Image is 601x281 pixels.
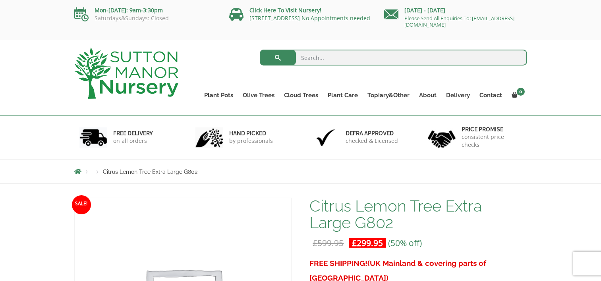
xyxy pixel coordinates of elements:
p: on all orders [113,137,153,145]
img: logo [74,48,178,99]
p: Saturdays&Sundays: Closed [74,15,217,21]
span: (50% off) [388,237,422,248]
a: Delivery [441,90,475,101]
a: 0 [507,90,527,101]
span: Sale! [72,195,91,214]
p: checked & Licensed [346,137,398,145]
a: Plant Pots [199,90,238,101]
p: by professionals [229,137,273,145]
a: Cloud Trees [279,90,323,101]
img: 1.jpg [79,127,107,148]
bdi: 599.95 [313,237,344,248]
span: £ [352,237,357,248]
a: Contact [475,90,507,101]
bdi: 299.95 [352,237,383,248]
img: 4.jpg [428,125,456,150]
span: £ [313,237,317,248]
h6: Price promise [462,126,522,133]
p: consistent price checks [462,133,522,149]
h1: Citrus Lemon Tree Extra Large G802 [309,198,527,231]
a: Olive Trees [238,90,279,101]
input: Search... [260,50,527,65]
h6: hand picked [229,130,273,137]
nav: Breadcrumbs [74,168,527,175]
a: Topiary&Other [363,90,414,101]
span: Citrus Lemon Tree Extra Large G802 [103,169,197,175]
a: About [414,90,441,101]
h6: Defra approved [346,130,398,137]
p: [DATE] - [DATE] [384,6,527,15]
a: Please Send All Enquiries To: [EMAIL_ADDRESS][DOMAIN_NAME] [404,15,514,28]
a: Click Here To Visit Nursery! [249,6,321,14]
a: [STREET_ADDRESS] No Appointments needed [249,14,370,22]
p: Mon-[DATE]: 9am-3:30pm [74,6,217,15]
img: 2.jpg [195,127,223,148]
img: 3.jpg [312,127,340,148]
a: Plant Care [323,90,363,101]
span: 0 [517,88,525,96]
h6: FREE DELIVERY [113,130,153,137]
